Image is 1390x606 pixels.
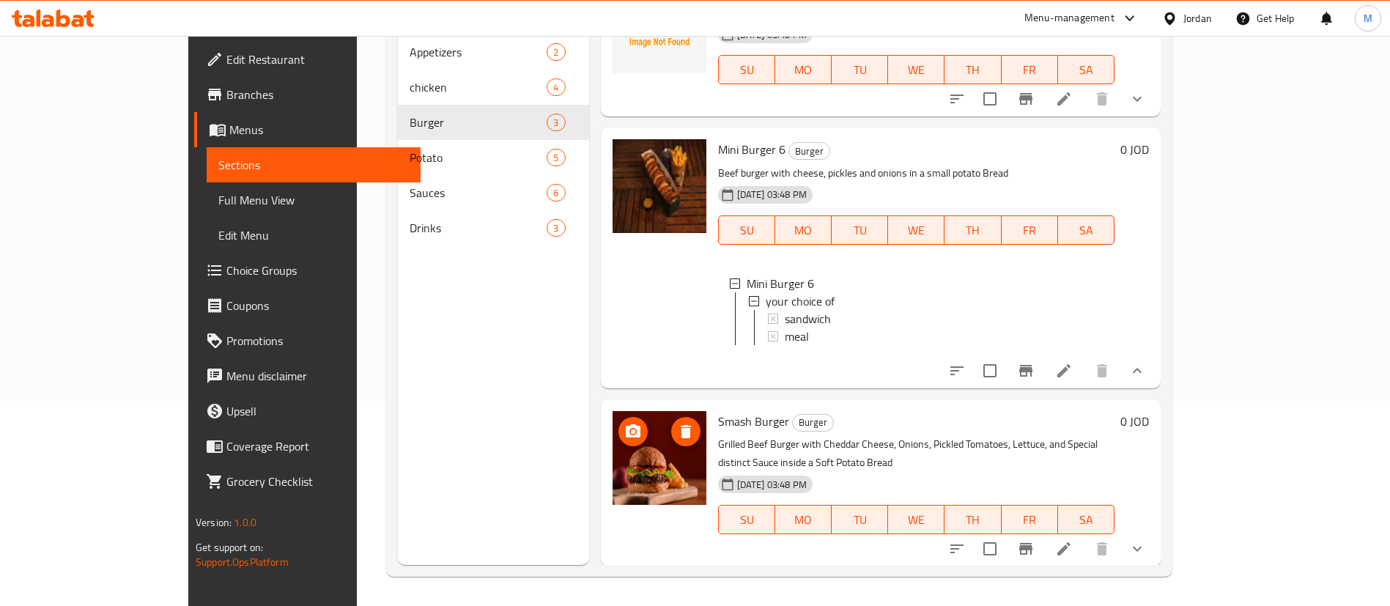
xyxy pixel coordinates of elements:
a: Coupons [194,288,421,323]
span: Mini Burger 6 [747,275,814,292]
span: TH [950,220,995,241]
span: SU [725,220,769,241]
span: Appetizers [410,43,547,61]
button: SU [718,55,775,84]
span: Coupons [226,297,409,314]
button: Branch-specific-item [1008,531,1043,566]
span: [DATE] 03:48 PM [731,188,813,202]
div: Appetizers2 [398,34,588,70]
span: 4 [547,81,564,95]
span: WE [894,220,939,241]
nav: Menu sections [398,29,588,251]
span: FR [1008,509,1052,531]
span: SU [725,59,769,81]
div: items [547,114,565,131]
button: sort-choices [939,531,975,566]
span: Burger [410,114,547,131]
span: M [1364,10,1372,26]
button: delete image [671,417,700,446]
button: SA [1058,215,1114,245]
span: Burger [789,143,829,160]
span: Potato [410,149,547,166]
a: Choice Groups [194,253,421,288]
button: WE [888,55,944,84]
a: Menus [194,112,421,147]
span: Coverage Report [226,437,409,455]
div: Drinks3 [398,210,588,245]
h6: 0 JOD [1120,411,1149,432]
span: meal [785,328,809,345]
button: MO [775,505,832,534]
button: TH [944,505,1001,534]
div: Menu-management [1024,10,1114,27]
button: SA [1058,505,1114,534]
span: TU [838,59,882,81]
a: Upsell [194,393,421,429]
button: FR [1002,505,1058,534]
svg: Show Choices [1128,362,1146,380]
span: 6 [547,186,564,200]
span: Sections [218,156,409,174]
h6: 0 JOD [1120,139,1149,160]
span: Get support on: [196,538,263,557]
span: Branches [226,86,409,103]
svg: Show Choices [1128,90,1146,108]
button: WE [888,505,944,534]
span: Version: [196,513,232,532]
span: MO [781,59,826,81]
button: SU [718,505,775,534]
span: SA [1064,509,1109,531]
button: WE [888,215,944,245]
div: items [547,219,565,237]
span: Choice Groups [226,262,409,279]
span: Drinks [410,219,547,237]
span: your choice of [766,292,835,310]
span: chicken [410,78,547,96]
span: 2 [547,45,564,59]
button: upload picture [618,417,648,446]
a: Edit menu item [1055,90,1073,108]
span: Select to update [975,533,1005,564]
p: Beef burger with cheese, pickles and onions in a small potato Bread [718,164,1114,182]
button: delete [1084,81,1120,117]
span: Sauces [410,184,547,202]
div: items [547,184,565,202]
button: sort-choices [939,353,975,388]
span: 3 [547,116,564,130]
span: WE [894,59,939,81]
span: MO [781,509,826,531]
button: TU [832,215,888,245]
span: TU [838,220,882,241]
svg: Show Choices [1128,540,1146,558]
span: sandwich [785,310,831,328]
div: items [547,78,565,96]
a: Edit Restaurant [194,42,421,77]
div: items [547,43,565,61]
button: SA [1058,55,1114,84]
span: SA [1064,59,1109,81]
img: Mini Burger 6 [613,139,706,233]
a: Coverage Report [194,429,421,464]
span: Smash Burger [718,410,789,432]
button: TH [944,55,1001,84]
button: Branch-specific-item [1008,81,1043,117]
span: Grocery Checklist [226,473,409,490]
div: Burger [792,414,834,432]
span: Upsell [226,402,409,420]
span: FR [1008,220,1052,241]
span: Select to update [975,355,1005,386]
a: Promotions [194,323,421,358]
a: Branches [194,77,421,112]
span: 3 [547,221,564,235]
span: 5 [547,151,564,165]
span: Edit Restaurant [226,51,409,68]
span: FR [1008,59,1052,81]
div: Jordan [1183,10,1212,26]
span: TH [950,509,995,531]
button: FR [1002,55,1058,84]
